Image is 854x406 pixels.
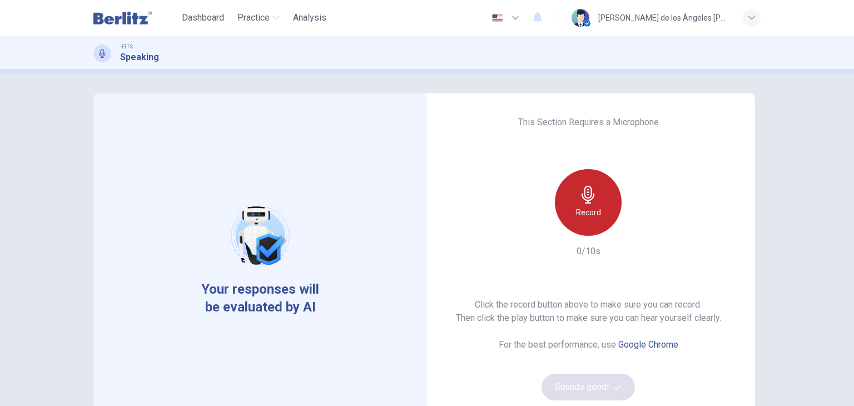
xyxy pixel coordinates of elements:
h6: 0/10s [577,245,600,258]
img: en [490,14,504,22]
img: Profile picture [572,9,589,27]
span: IELTS [120,43,133,51]
h6: Click the record button above to make sure you can record. Then click the play button to make sur... [456,298,721,325]
button: Record [555,169,622,236]
img: robot icon [225,200,295,271]
button: Analysis [289,8,331,28]
span: Analysis [293,11,326,24]
button: Practice [233,8,284,28]
a: Google Chrome [618,339,678,350]
h6: Record [576,206,601,219]
img: Berlitz Latam logo [93,7,152,29]
div: [PERSON_NAME] de los Ángeles [PERSON_NAME] [598,11,729,24]
button: Dashboard [177,8,229,28]
h6: For the best performance, use [499,338,678,351]
span: Your responses will be evaluated by AI [193,280,328,316]
h6: This Section Requires a Microphone [518,116,659,129]
a: Berlitz Latam logo [93,7,177,29]
span: Practice [237,11,270,24]
h1: Speaking [120,51,159,64]
span: Dashboard [182,11,224,24]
